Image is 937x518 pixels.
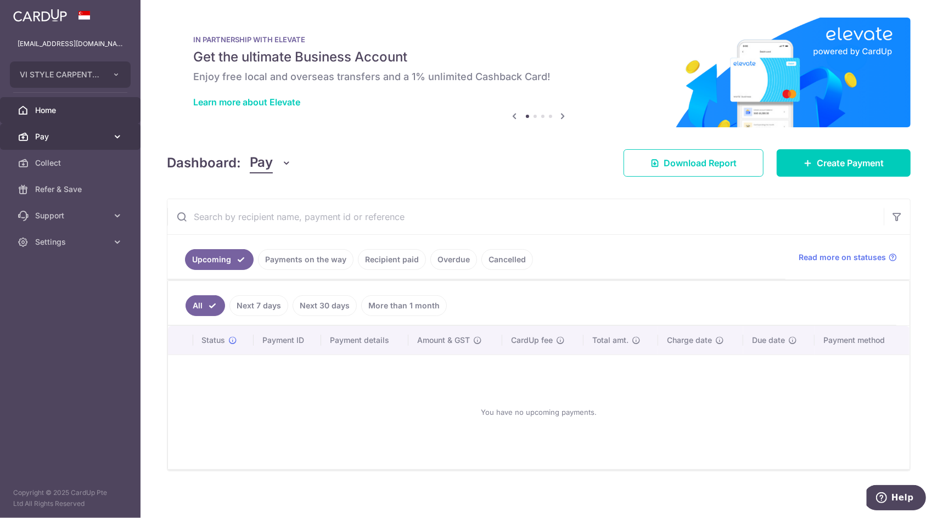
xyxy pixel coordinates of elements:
[18,38,123,49] p: [EMAIL_ADDRESS][DOMAIN_NAME]
[417,335,470,346] span: Amount & GST
[35,184,108,195] span: Refer & Save
[202,335,226,346] span: Status
[193,70,884,83] h6: Enjoy free local and overseas transfers and a 1% unlimited Cashback Card!
[167,199,884,234] input: Search by recipient name, payment id or reference
[25,8,47,18] span: Help
[777,149,911,177] a: Create Payment
[35,237,108,247] span: Settings
[13,9,67,22] img: CardUp
[667,335,712,346] span: Charge date
[193,48,884,66] h5: Get the ultimate Business Account
[358,249,426,270] a: Recipient paid
[35,210,108,221] span: Support
[20,69,101,80] span: VI STYLE CARPENTRY PTE. LTD.
[799,252,897,263] a: Read more on statuses
[35,157,108,168] span: Collect
[185,249,254,270] a: Upcoming
[10,61,131,88] button: VI STYLE CARPENTRY PTE. LTD.
[254,326,321,354] th: Payment ID
[229,295,288,316] a: Next 7 days
[167,153,241,173] h4: Dashboard:
[35,131,108,142] span: Pay
[193,35,884,44] p: IN PARTNERSHIP WITH ELEVATE
[511,335,553,346] span: CardUp fee
[321,326,408,354] th: Payment details
[481,249,533,270] a: Cancelled
[250,153,292,173] button: Pay
[258,249,354,270] a: Payments on the way
[250,153,273,173] span: Pay
[592,335,629,346] span: Total amt.
[181,364,896,460] div: You have no upcoming payments.
[35,105,108,116] span: Home
[664,156,737,170] span: Download Report
[193,97,300,108] a: Learn more about Elevate
[186,295,225,316] a: All
[817,156,884,170] span: Create Payment
[752,335,785,346] span: Due date
[167,18,911,127] img: Renovation banner
[624,149,764,177] a: Download Report
[815,326,910,354] th: Payment method
[867,485,926,513] iframe: Opens a widget where you can find more information
[799,252,886,263] span: Read more on statuses
[361,295,447,316] a: More than 1 month
[293,295,357,316] a: Next 30 days
[430,249,477,270] a: Overdue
